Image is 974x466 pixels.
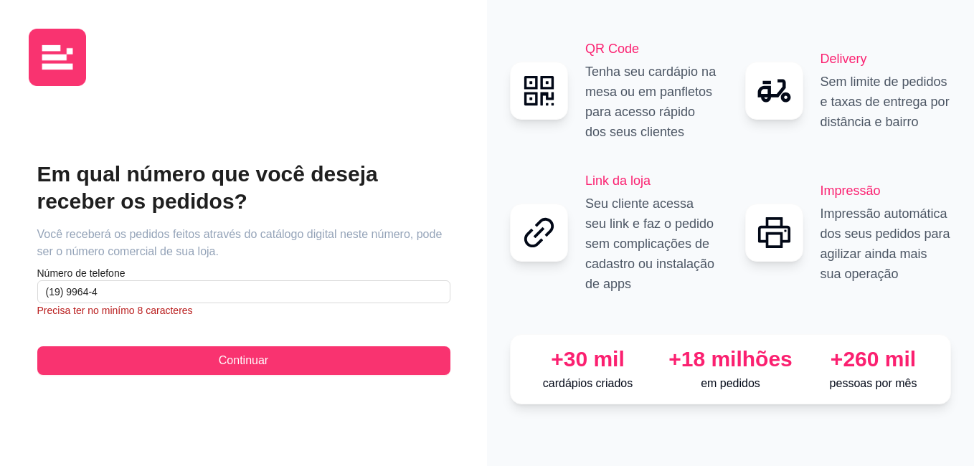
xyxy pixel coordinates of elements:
[665,375,796,392] p: em pedidos
[821,49,952,69] h2: Delivery
[37,161,450,215] h2: Em qual número que você deseja receber os pedidos?
[585,62,717,142] p: Tenha seu cardápio na mesa ou em panfletos para acesso rápido dos seus clientes
[808,375,939,392] p: pessoas por mês
[585,39,717,59] h2: QR Code
[821,72,952,132] p: Sem limite de pedidos e taxas de entrega por distância e bairro
[585,194,717,294] p: Seu cliente acessa seu link e faz o pedido sem complicações de cadastro ou instalação de apps
[37,226,450,260] article: Você receberá os pedidos feitos através do catálogo digital neste número, pode ser o número comer...
[37,266,450,280] article: Número de telefone
[585,171,717,191] h2: Link da loja
[821,181,952,201] h2: Impressão
[37,303,450,318] article: Precisa ter no minímo 8 caracteres
[665,346,796,372] div: +18 milhões
[522,346,653,372] div: +30 mil
[219,352,268,369] span: Continuar
[37,346,450,375] button: Continuar
[522,375,653,392] p: cardápios criados
[821,204,952,284] p: Impressão automática dos seus pedidos para agilizar ainda mais sua operação
[808,346,939,372] div: +260 mil
[29,29,86,86] img: logo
